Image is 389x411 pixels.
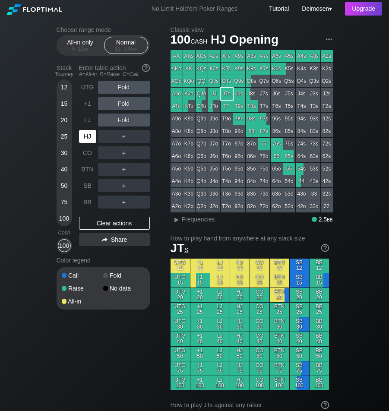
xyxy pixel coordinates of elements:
div: 73o [258,188,270,200]
div: Q3o [196,188,208,200]
div: 66 [271,150,283,162]
div: +1 12 [190,259,210,273]
div: 76o [258,150,270,162]
div: Q2o [196,200,208,212]
div: A6o [171,150,183,162]
div: 95o [233,163,245,175]
div: T7o [221,138,233,150]
div: AKs [183,50,195,62]
div: +1 75 [190,361,210,376]
div: CO 40 [250,332,269,346]
div: K6s [271,63,283,75]
div: LJ 40 [210,332,230,346]
div: 85s [283,125,295,137]
div: LJ 15 [210,273,230,288]
div: HJ 50 [230,347,250,361]
div: 73s [308,138,320,150]
div: A8o [171,125,183,137]
div: HJ 20 [230,288,250,302]
div: UTG 40 [171,332,190,346]
div: J7s [258,88,270,100]
div: HJ [79,130,96,143]
div: UTG [79,81,96,94]
div: All-in [62,298,103,304]
div: A3s [308,50,320,62]
div: HJ 25 [230,303,250,317]
div: 43o [296,188,308,200]
div: 87o [246,138,258,150]
div: J8s [246,88,258,100]
div: TT [221,100,233,112]
span: cash [190,36,207,45]
div: A9s [233,50,245,62]
div: 95s [283,113,295,125]
div: 99 [233,113,245,125]
a: Tutorial [269,5,289,12]
div: Share [79,233,150,246]
div: 54o [283,175,295,187]
div: ＋ [98,196,150,209]
div: BB 20 [310,288,329,302]
div: Q5o [196,163,208,175]
span: bb [84,46,89,52]
div: UTG 12 [171,259,190,273]
div: 40 [58,163,71,176]
div: 98s [246,113,258,125]
div: HJ 12 [230,259,250,273]
div: AA [171,50,183,62]
div: SB 25 [290,303,309,317]
div: UTG 75 [171,361,190,376]
div: A7s [258,50,270,62]
div: T2o [221,200,233,212]
div: QTo [196,100,208,112]
div: Color legend [57,253,150,267]
div: 77 [258,138,270,150]
div: 72o [258,200,270,212]
div: Fold [98,97,150,110]
div: UTG 15 [171,273,190,288]
h2: Classic view [171,26,333,33]
div: BB 40 [310,332,329,346]
div: J2o [208,200,220,212]
div: BTN 15 [270,273,289,288]
div: K8o [183,125,195,137]
div: UTG 25 [171,303,190,317]
div: AJs [208,50,220,62]
div: J9o [208,113,220,125]
div: LJ 30 [210,317,230,332]
div: SB 30 [290,317,309,332]
div: 76s [271,138,283,150]
div: 92s [321,113,333,125]
div: 94s [296,113,308,125]
div: Q3s [308,75,320,87]
div: J7o [208,138,220,150]
div: LJ 12 [210,259,230,273]
div: A7o [171,138,183,150]
div: 74o [258,175,270,187]
div: BTN [79,163,96,176]
div: HJ 75 [230,361,250,376]
div: SB 15 [290,273,309,288]
div: J2s [321,88,333,100]
div: ▸ [171,214,183,224]
div: CO 30 [250,317,269,332]
div: 42o [296,200,308,212]
div: BB 30 [310,317,329,332]
div: All-in only [60,37,100,54]
div: 2.5 [312,216,332,223]
div: T4s [296,100,308,112]
div: AJo [171,88,183,100]
div: Q2s [321,75,333,87]
div: A8s [246,50,258,62]
div: SB 75 [290,361,309,376]
div: UTG 30 [171,317,190,332]
div: K6o [183,150,195,162]
div: +1 30 [190,317,210,332]
div: 88 [246,125,258,137]
div: QQ [196,75,208,87]
div: SB 12 [290,259,309,273]
div: 65s [283,150,295,162]
div: 97o [233,138,245,150]
div: BB 25 [310,303,329,317]
div: Fold [98,114,150,126]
